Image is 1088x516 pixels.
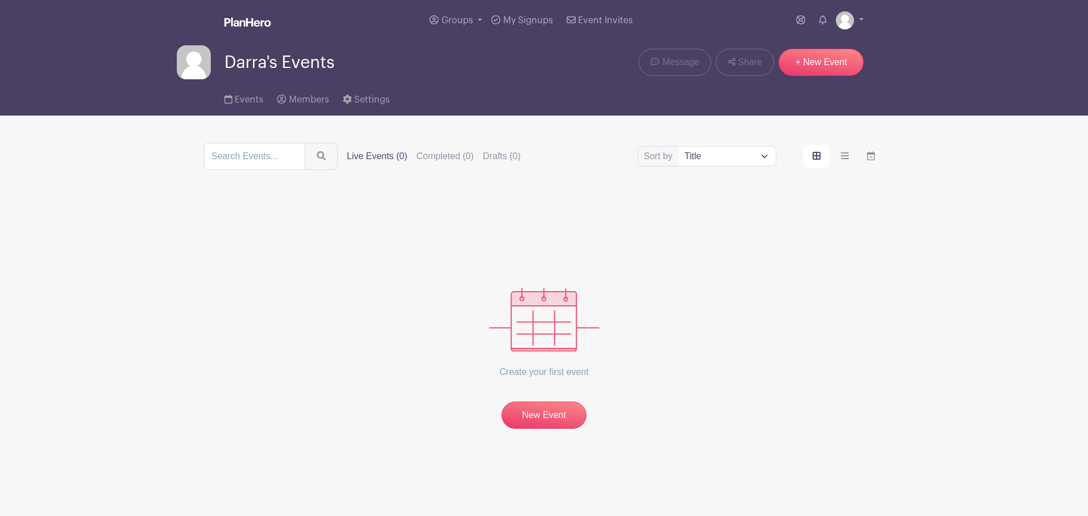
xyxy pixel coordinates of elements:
input: Search Events... [204,143,305,170]
a: Share [716,49,774,76]
span: Members [289,95,329,104]
img: logo_white-6c42ec7e38ccf1d336a20a19083b03d10ae64f83f12c07503d8b9e83406b4c7d.svg [224,18,271,27]
span: Events [235,95,263,104]
span: Groups [441,16,473,25]
img: default-ce2991bfa6775e67f084385cd625a349d9dcbb7a52a09fb2fda1e96e2d18dcdb.png [836,11,854,29]
label: Live Events (0) [347,150,407,163]
div: filters [347,150,530,163]
a: Settings [343,79,390,116]
a: Message [639,49,711,76]
span: Event Invites [578,16,633,25]
label: Completed (0) [416,150,474,163]
span: My Signups [503,16,553,25]
div: order and view [804,145,884,168]
a: Members [277,79,329,116]
span: Share [738,56,762,69]
span: Settings [354,95,390,104]
label: Drafts (0) [483,150,521,163]
img: default-ce2991bfa6775e67f084385cd625a349d9dcbb7a52a09fb2fda1e96e2d18dcdb.png [177,45,211,79]
a: + New Event [779,49,864,76]
span: Message [662,56,699,69]
a: Events [224,79,263,116]
img: events_empty-56550af544ae17c43cc50f3ebafa394433d06d5f1891c01edc4b5d1d59cfda54.svg [489,288,600,352]
label: Sort by [644,150,676,163]
p: Create your first event [489,352,600,393]
a: New Event [501,402,586,429]
span: Darra's Events [224,53,334,72]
